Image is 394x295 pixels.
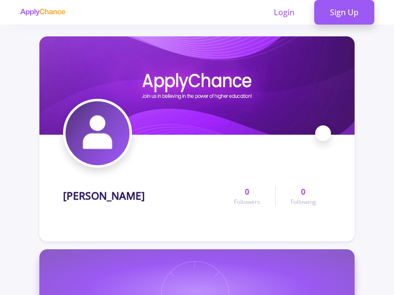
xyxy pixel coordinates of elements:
img: Hamed Bijariavatar [66,101,130,165]
span: Following [291,198,316,206]
span: 0 [245,186,249,198]
span: 0 [301,186,305,198]
a: 0Following [275,186,331,206]
h1: [PERSON_NAME] [63,190,145,202]
img: Hamed Bijaricover image [39,36,355,135]
a: 0Followers [219,186,275,206]
img: applychance logo text only [20,8,66,16]
span: Followers [234,198,260,206]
